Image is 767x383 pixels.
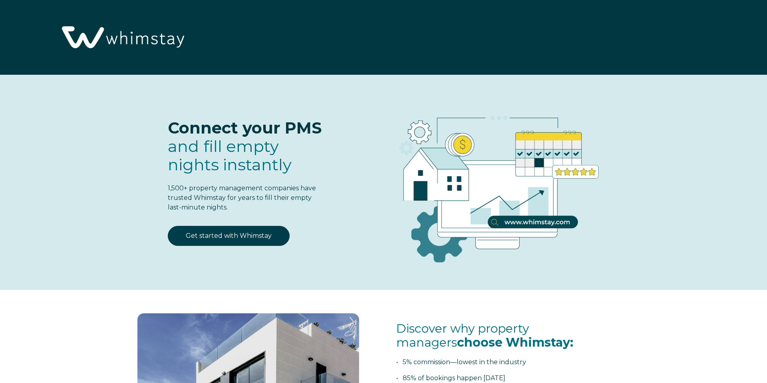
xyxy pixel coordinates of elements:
span: Connect your PMS [168,118,322,138]
span: • 5% commission—lowest in the industry [396,358,526,366]
img: Whimstay Logo-02 1 [56,4,188,72]
img: RBO Ilustrations-03 [354,91,635,275]
span: 1,500+ property management companies have trusted Whimstay for years to fill their empty last-min... [168,184,316,211]
span: Discover why property managers [396,321,573,350]
span: choose Whimstay: [457,335,573,350]
a: Get started with Whimstay [168,226,290,246]
span: • 85% of bookings happen [DATE] [396,374,505,382]
span: and [168,136,292,174]
span: fill empty nights instantly [168,136,292,174]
